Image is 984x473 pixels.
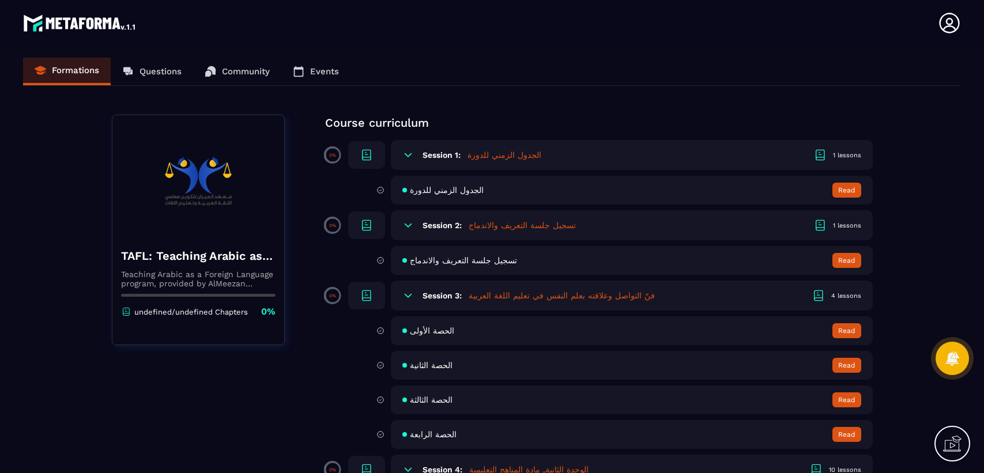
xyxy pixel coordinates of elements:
[23,12,137,35] img: logo
[410,430,457,439] span: الحصة الرابعة
[410,326,454,335] span: الحصة الأولى
[325,115,873,131] p: Course curriculum
[469,220,576,231] h5: تسجيل جلسة التعريف والاندماج
[833,151,861,160] div: 1 lessons
[329,223,336,228] p: 0%
[423,150,461,160] h6: Session 1:
[423,291,462,300] h6: Session 3:
[832,427,861,442] button: Read
[832,323,861,338] button: Read
[469,290,655,301] h5: فنّ التواصل وعلاقته بعلم النفس في تعليم اللغة العربية
[832,358,861,373] button: Read
[410,361,453,370] span: الحصة الثانية
[121,124,276,239] img: banner
[410,395,453,404] span: الحصة الثالثة
[832,183,861,198] button: Read
[121,248,276,264] h4: TAFL: Teaching Arabic as a Foreign Language program - august
[410,256,517,265] span: تسجيل جلسة التعريف والاندماج
[831,292,861,300] div: 4 lessons
[468,149,541,161] h5: الجدول الزمني للدورة
[833,221,861,230] div: 1 lessons
[832,253,861,268] button: Read
[329,467,336,472] p: 0%
[423,221,462,230] h6: Session 2:
[134,308,248,316] p: undefined/undefined Chapters
[261,305,276,318] p: 0%
[410,186,484,195] span: الجدول الزمني للدورة
[329,153,336,158] p: 0%
[121,270,276,288] p: Teaching Arabic as a Foreign Language program, provided by AlMeezan Academy in the [GEOGRAPHIC_DATA]
[832,392,861,407] button: Read
[329,293,336,298] p: 0%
